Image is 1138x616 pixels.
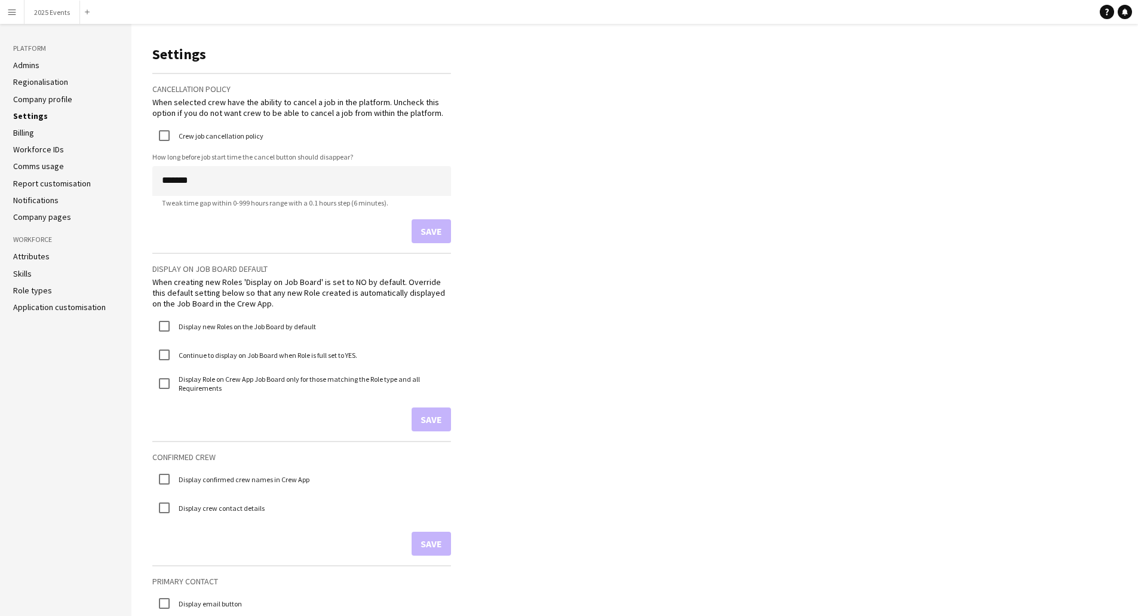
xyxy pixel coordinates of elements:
[176,131,263,140] label: Crew job cancellation policy
[13,127,34,138] a: Billing
[176,503,265,512] label: Display crew contact details
[152,277,451,309] div: When creating new Roles 'Display on Job Board' is set to NO by default. Override this default set...
[176,599,242,608] label: Display email button
[176,375,451,393] label: Display Role on Crew App Job Board only for those matching the Role type and all Requirements
[13,161,64,171] a: Comms usage
[152,84,451,94] h3: Cancellation policy
[13,111,48,121] a: Settings
[13,76,68,87] a: Regionalisation
[176,350,357,359] label: Continue to display on Job Board when Role is full set to YES.
[176,321,316,330] label: Display new Roles on the Job Board by default
[13,234,118,245] h3: Workforce
[24,1,80,24] button: 2025 Events
[152,263,451,274] h3: Display on job board default
[13,251,50,262] a: Attributes
[152,152,451,161] label: How long before job start time the cancel button should disappear?
[13,94,72,105] a: Company profile
[152,198,398,207] span: Tweak time gap within 0-999 hours range with a 0.1 hours step (6 minutes).
[152,576,451,587] h3: Primary contact
[13,144,64,155] a: Workforce IDs
[13,285,52,296] a: Role types
[13,212,71,222] a: Company pages
[176,474,309,483] label: Display confirmed crew names in Crew App
[152,45,451,63] h1: Settings
[13,268,32,279] a: Skills
[13,60,39,71] a: Admins
[13,302,106,312] a: Application customisation
[152,97,451,118] div: When selected crew have the ability to cancel a job in the platform. Uncheck this option if you d...
[13,43,118,54] h3: Platform
[13,178,91,189] a: Report customisation
[152,452,451,462] h3: Confirmed crew
[13,195,59,206] a: Notifications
